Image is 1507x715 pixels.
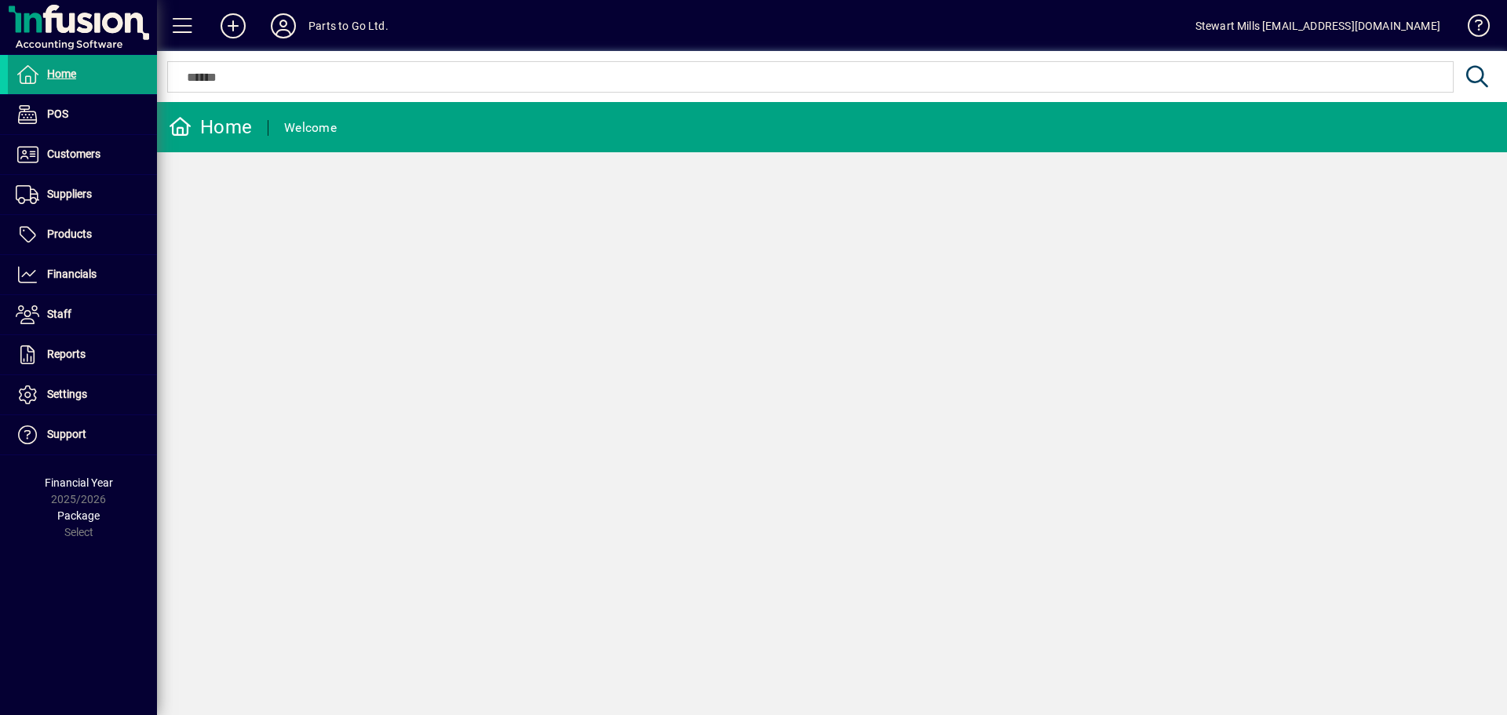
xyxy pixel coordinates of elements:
[47,268,97,280] span: Financials
[8,375,157,414] a: Settings
[169,115,252,140] div: Home
[57,509,100,522] span: Package
[47,188,92,200] span: Suppliers
[284,115,337,140] div: Welcome
[47,388,87,400] span: Settings
[8,255,157,294] a: Financials
[47,148,100,160] span: Customers
[47,108,68,120] span: POS
[8,95,157,134] a: POS
[8,135,157,174] a: Customers
[1456,3,1487,54] a: Knowledge Base
[45,476,113,489] span: Financial Year
[8,175,157,214] a: Suppliers
[8,415,157,454] a: Support
[47,428,86,440] span: Support
[258,12,308,40] button: Profile
[1195,13,1440,38] div: Stewart Mills [EMAIL_ADDRESS][DOMAIN_NAME]
[47,67,76,80] span: Home
[47,308,71,320] span: Staff
[8,295,157,334] a: Staff
[308,13,389,38] div: Parts to Go Ltd.
[47,348,86,360] span: Reports
[8,335,157,374] a: Reports
[47,228,92,240] span: Products
[208,12,258,40] button: Add
[8,215,157,254] a: Products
